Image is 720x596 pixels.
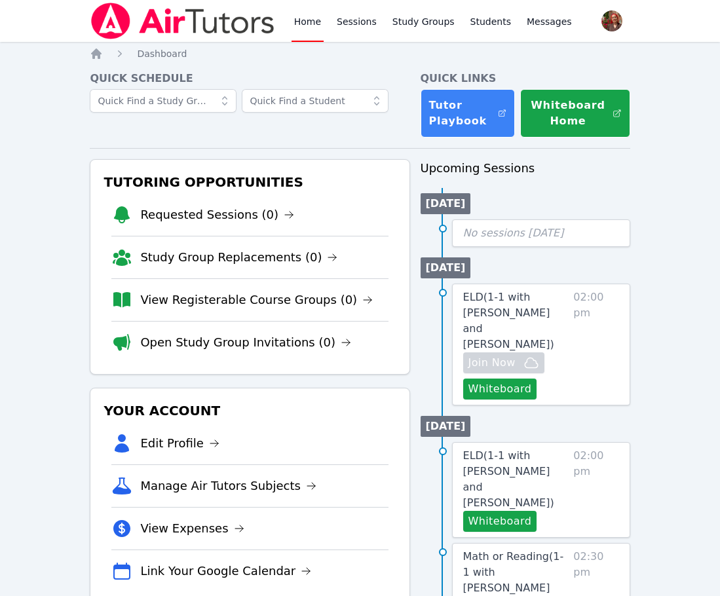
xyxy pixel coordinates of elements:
a: Tutor Playbook [421,89,516,138]
a: Requested Sessions (0) [140,206,294,224]
li: [DATE] [421,257,471,278]
span: ELD ( 1-1 with [PERSON_NAME] and [PERSON_NAME] ) [463,449,554,509]
span: Dashboard [137,48,187,59]
a: Edit Profile [140,434,219,453]
button: Whiteboard [463,379,537,400]
span: ELD ( 1-1 with [PERSON_NAME] and [PERSON_NAME] ) [463,291,554,350]
a: ELD(1-1 with [PERSON_NAME] and [PERSON_NAME]) [463,448,569,511]
h3: Your Account [101,399,398,422]
h3: Upcoming Sessions [421,159,630,177]
input: Quick Find a Student [242,89,388,113]
button: Whiteboard [463,511,537,532]
a: Dashboard [137,47,187,60]
a: Study Group Replacements (0) [140,248,337,267]
a: View Registerable Course Groups (0) [140,291,373,309]
h4: Quick Schedule [90,71,409,86]
li: [DATE] [421,193,471,214]
button: Whiteboard Home [520,89,630,138]
span: No sessions [DATE] [463,227,564,239]
a: Manage Air Tutors Subjects [140,477,316,495]
h4: Quick Links [421,71,630,86]
h3: Tutoring Opportunities [101,170,398,194]
input: Quick Find a Study Group [90,89,237,113]
button: Join Now [463,352,544,373]
span: Join Now [468,355,516,371]
li: [DATE] [421,416,471,437]
nav: Breadcrumb [90,47,630,60]
a: Link Your Google Calendar [140,562,311,580]
span: 02:00 pm [573,289,618,400]
span: 02:00 pm [573,448,618,532]
a: Open Study Group Invitations (0) [140,333,351,352]
img: Air Tutors [90,3,275,39]
span: Messages [527,15,572,28]
a: View Expenses [140,519,244,538]
a: ELD(1-1 with [PERSON_NAME] and [PERSON_NAME]) [463,289,569,352]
